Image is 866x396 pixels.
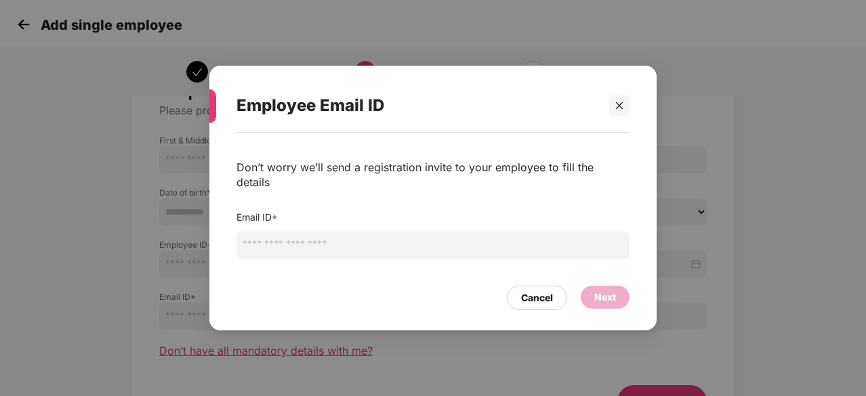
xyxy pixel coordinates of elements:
[521,290,553,305] div: Cancel
[615,101,624,110] span: close
[236,211,278,223] label: Email ID
[594,290,616,305] div: Next
[236,160,630,190] div: Don’t worry we’ll send a registration invite to your employee to fill the details
[236,79,597,132] div: Employee Email ID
